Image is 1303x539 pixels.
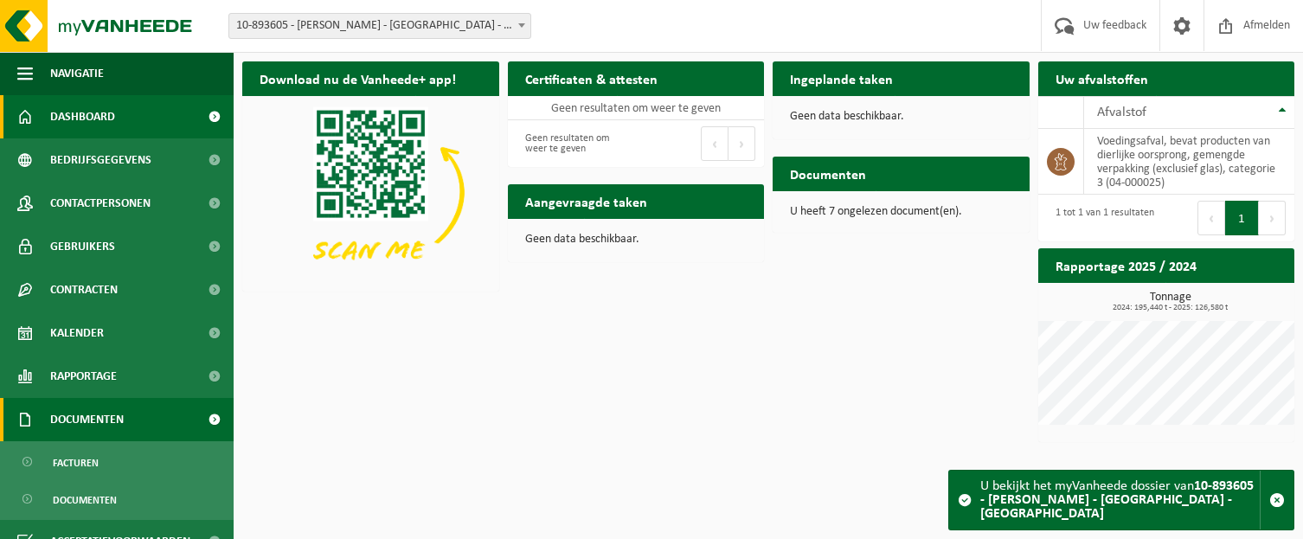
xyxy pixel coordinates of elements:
span: Documenten [53,484,117,517]
span: Gebruikers [50,225,115,268]
span: 10-893605 - CHANTIER FERRERO - VEOLIA - ARLON [229,14,530,38]
h2: Uw afvalstoffen [1038,61,1165,95]
a: Documenten [4,483,229,516]
p: Geen data beschikbaar. [790,111,1012,123]
span: 2024: 195,440 t - 2025: 126,580 t [1047,304,1295,312]
button: Previous [1197,201,1225,235]
a: Bekijk rapportage [1165,282,1293,317]
h2: Rapportage 2025 / 2024 [1038,248,1214,282]
h3: Tonnage [1047,292,1295,312]
span: 10-893605 - CHANTIER FERRERO - VEOLIA - ARLON [228,13,531,39]
img: Download de VHEPlus App [242,96,499,288]
button: Previous [701,126,729,161]
span: Navigatie [50,52,104,95]
button: Next [1259,201,1286,235]
span: Afvalstof [1097,106,1146,119]
td: voedingsafval, bevat producten van dierlijke oorsprong, gemengde verpakking (exclusief glas), cat... [1084,129,1295,195]
div: 1 tot 1 van 1 resultaten [1047,199,1154,237]
button: Next [729,126,755,161]
p: U heeft 7 ongelezen document(en). [790,206,1012,218]
h2: Certificaten & attesten [508,61,675,95]
h2: Documenten [773,157,883,190]
p: Geen data beschikbaar. [525,234,748,246]
button: 1 [1225,201,1259,235]
div: Geen resultaten om weer te geven [517,125,627,163]
span: Rapportage [50,355,117,398]
span: Documenten [50,398,124,441]
span: Contactpersonen [50,182,151,225]
a: Facturen [4,446,229,478]
td: Geen resultaten om weer te geven [508,96,765,120]
h2: Download nu de Vanheede+ app! [242,61,473,95]
span: Contracten [50,268,118,311]
span: Kalender [50,311,104,355]
h2: Ingeplande taken [773,61,910,95]
div: U bekijkt het myVanheede dossier van [980,471,1260,529]
span: Bedrijfsgegevens [50,138,151,182]
h2: Aangevraagde taken [508,184,664,218]
span: Dashboard [50,95,115,138]
span: Facturen [53,446,99,479]
strong: 10-893605 - [PERSON_NAME] - [GEOGRAPHIC_DATA] - [GEOGRAPHIC_DATA] [980,479,1254,521]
